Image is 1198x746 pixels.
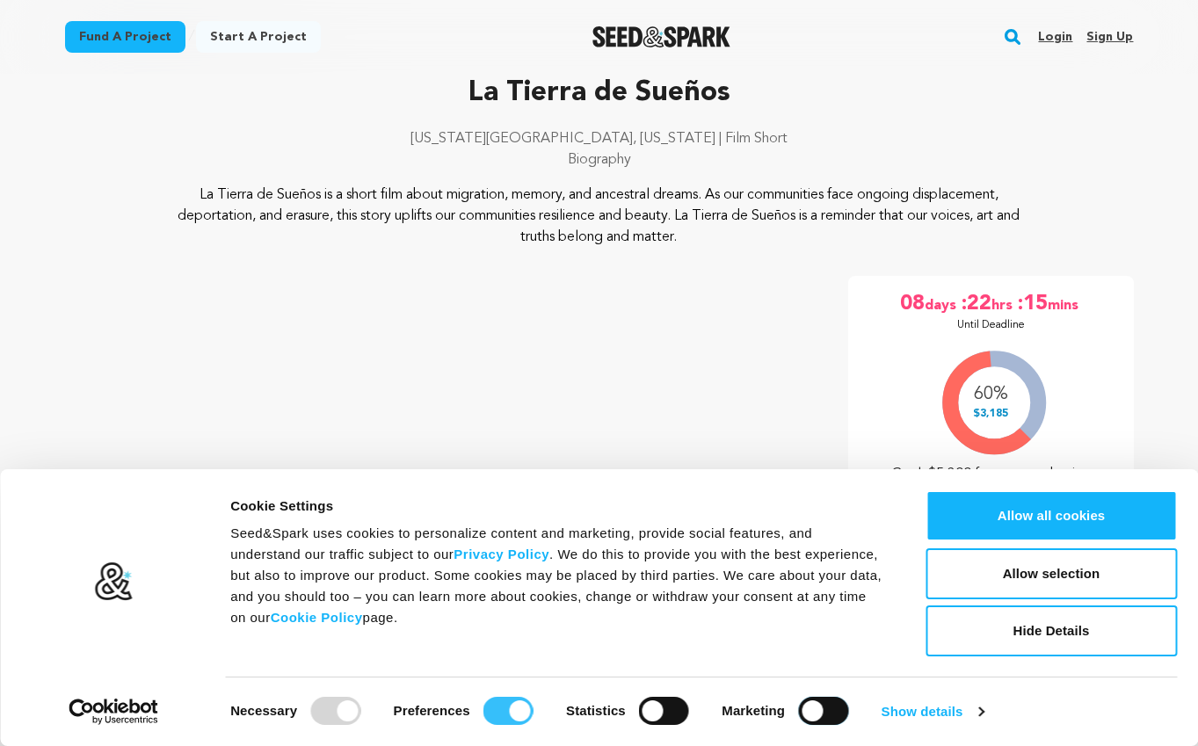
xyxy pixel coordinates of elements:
p: [US_STATE][GEOGRAPHIC_DATA], [US_STATE] | Film Short [65,128,1134,149]
p: La Tierra de Sueños [65,72,1134,114]
img: logo [94,561,134,602]
p: Biography [65,149,1134,170]
span: :22 [960,290,991,318]
strong: Necessary [230,703,297,718]
strong: Marketing [722,703,785,718]
span: :15 [1016,290,1048,318]
span: days [925,290,960,318]
a: Seed&Spark Homepage [592,26,730,47]
button: Allow selection [926,548,1177,599]
span: 08 [900,290,925,318]
a: Privacy Policy [454,547,549,561]
a: Show details [882,699,984,725]
button: Allow all cookies [926,490,1177,541]
legend: Consent Selection [229,690,230,691]
button: Hide Details [926,605,1177,656]
a: Sign up [1086,23,1133,51]
div: Cookie Settings [230,496,886,517]
span: hrs [991,290,1016,318]
div: Seed&Spark uses cookies to personalize content and marketing, provide social features, and unders... [230,523,886,628]
strong: Statistics [566,703,626,718]
span: mins [1048,290,1082,318]
a: Cookie Policy [271,610,363,625]
strong: Preferences [394,703,470,718]
p: La Tierra de Sueños is a short film about migration, memory, and ancestral dreams. As our communi... [171,185,1027,248]
a: Usercentrics Cookiebot - opens in a new window [37,699,191,725]
a: Start a project [196,21,321,53]
img: Seed&Spark Logo Dark Mode [592,26,730,47]
a: Login [1038,23,1072,51]
a: Fund a project [65,21,185,53]
p: Until Deadline [957,318,1025,332]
